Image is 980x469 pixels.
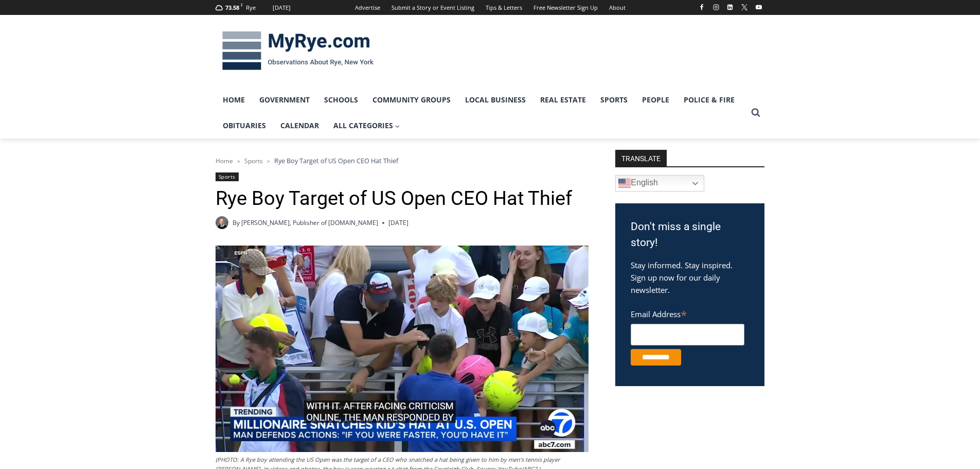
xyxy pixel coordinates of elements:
a: Community Groups [365,87,458,113]
a: Home [216,157,233,165]
a: Linkedin [724,1,736,13]
strong: TRANSLATE [615,150,667,166]
a: Obituaries [216,113,273,138]
span: All Categories [333,120,400,131]
a: Facebook [696,1,708,13]
span: > [237,158,240,165]
a: Instagram [710,1,722,13]
a: YouTube [753,1,765,13]
a: Author image [216,216,228,229]
span: By [233,218,240,228]
nav: Breadcrumbs [216,155,589,166]
img: MyRye.com [216,24,380,78]
span: > [267,158,270,165]
button: View Search Form [746,103,765,122]
a: People [635,87,676,113]
a: Schools [317,87,365,113]
a: Sports [593,87,635,113]
span: 73.58 [225,4,239,11]
a: All Categories [326,113,407,138]
a: Government [252,87,317,113]
a: Real Estate [533,87,593,113]
a: Sports [216,172,239,181]
a: Police & Fire [676,87,742,113]
time: [DATE] [388,218,408,228]
p: Stay informed. Stay inspired. Sign up now for our daily newsletter. [631,259,749,296]
a: Home [216,87,252,113]
img: en [618,177,631,189]
a: English [615,175,704,192]
a: Local Business [458,87,533,113]
h3: Don't miss a single story! [631,219,749,251]
h1: Rye Boy Target of US Open CEO Hat Thief [216,187,589,211]
a: [PERSON_NAME], Publisher of [DOMAIN_NAME] [241,218,378,227]
a: Sports [244,157,263,165]
span: Rye Boy Target of US Open CEO Hat Thief [274,156,398,165]
nav: Primary Navigation [216,87,746,139]
div: [DATE] [273,3,291,12]
span: F [241,2,243,8]
a: Calendar [273,113,326,138]
img: (PHOTO: A Rye boy attending the US Open was the target of a CEO who snatched a hat being given to... [216,246,589,452]
a: X [738,1,751,13]
div: Rye [246,3,256,12]
label: Email Address [631,304,744,322]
